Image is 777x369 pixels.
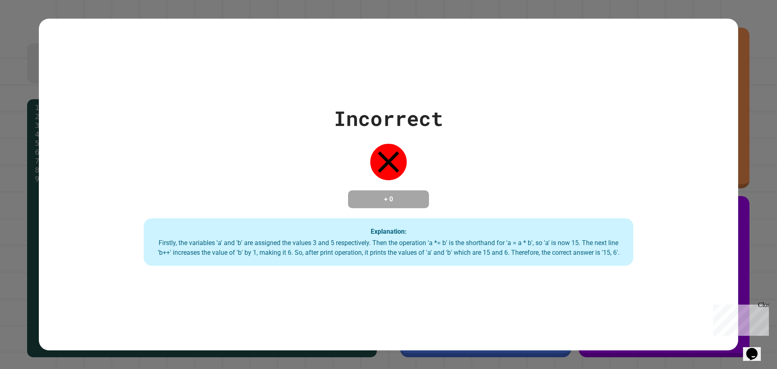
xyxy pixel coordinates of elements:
[356,194,421,204] h4: + 0
[743,337,769,361] iframe: chat widget
[710,301,769,336] iframe: chat widget
[371,227,407,235] strong: Explanation:
[3,3,56,51] div: Chat with us now!Close
[334,103,443,134] div: Incorrect
[152,238,625,258] div: Firstly, the variables 'a' and 'b' are assigned the values 3 and 5 respectively. Then the operati...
